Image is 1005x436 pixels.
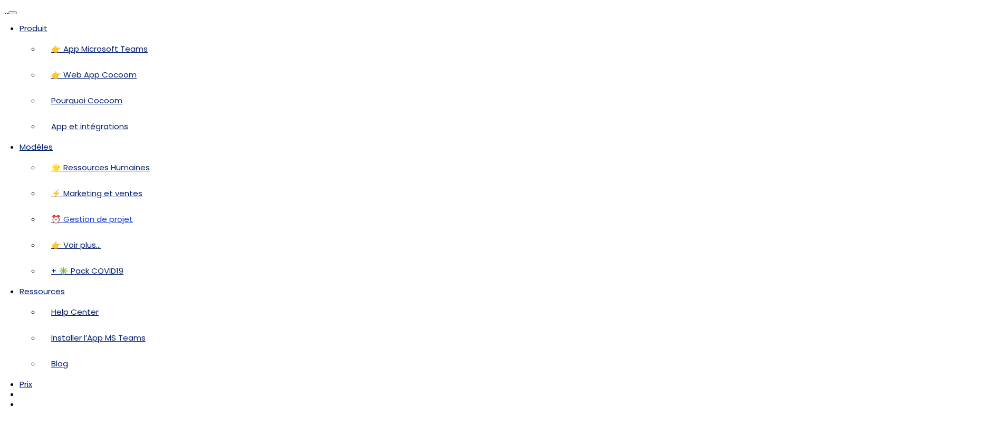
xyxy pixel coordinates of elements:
[51,265,123,276] a: + ✳️ Pack COVID19
[51,239,101,250] a: 👉 Voir plus…
[51,214,133,225] a: ⏰ Gestion de projet
[20,379,32,390] a: Prix
[51,358,68,369] a: Blog
[20,23,47,34] a: Produit
[51,162,150,173] a: 🌟 Ressources Humaines
[51,121,128,132] a: App et intégrations
[51,188,142,199] a: ⚡️ Marketing et ventes
[51,69,137,80] a: 👉 Web App Cocoom
[51,332,146,343] a: Installer l’App MS Teams
[51,95,122,106] a: Pourquoi Cocoom
[51,306,99,317] a: Help Center
[51,43,148,54] a: 👉 App Microsoft Teams
[8,11,17,14] button: Toggle navigation
[20,286,65,297] a: Ressources
[20,141,53,152] a: Modèles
